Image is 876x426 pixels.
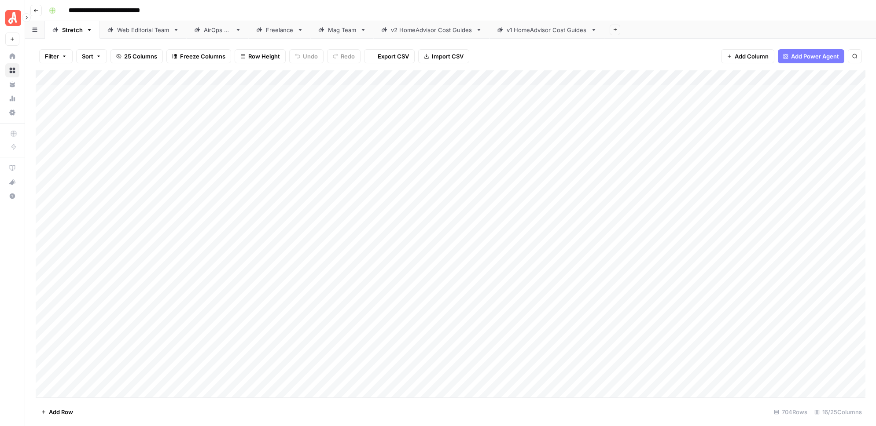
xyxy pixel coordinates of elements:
div: Stretch [62,25,83,34]
button: Import CSV [418,49,469,63]
span: Export CSV [378,52,409,61]
a: v1 HomeAdvisor Cost Guides [490,21,604,39]
button: Undo [289,49,324,63]
span: Redo [341,52,355,61]
span: Sort [82,52,93,61]
div: v2 HomeAdvisor Cost Guides [391,25,472,34]
a: v2 HomeAdvisor Cost Guides [374,21,490,39]
span: Filter [45,52,59,61]
button: Help + Support [5,189,19,203]
button: Add Power Agent [778,49,844,63]
button: Workspace: Angi [5,7,19,29]
span: Undo [303,52,318,61]
a: Browse [5,63,19,77]
div: Mag Team [328,25,357,34]
button: Export CSV [364,49,415,63]
a: Your Data [5,77,19,91]
div: What's new? [6,175,19,189]
div: Web Editorial Team [117,25,169,34]
a: Home [5,49,19,63]
div: Freelance [266,25,294,34]
a: Stretch [45,21,100,39]
button: What's new? [5,175,19,189]
button: Row Height [235,49,286,63]
a: AirOps QA [187,21,249,39]
button: Redo [327,49,361,63]
a: Usage [5,91,19,106]
a: Web Editorial Team [100,21,187,39]
button: Sort [76,49,107,63]
span: Add Column [735,52,769,61]
a: AirOps Academy [5,161,19,175]
span: Freeze Columns [180,52,225,61]
span: Add Power Agent [791,52,839,61]
div: 704 Rows [770,405,811,419]
button: Freeze Columns [166,49,231,63]
img: Angi Logo [5,10,21,26]
span: Add Row [49,408,73,416]
button: Filter [39,49,73,63]
button: Add Column [721,49,774,63]
span: Import CSV [432,52,464,61]
span: 25 Columns [124,52,157,61]
button: Add Row [36,405,78,419]
div: v1 HomeAdvisor Cost Guides [507,25,587,34]
a: Freelance [249,21,311,39]
span: Row Height [248,52,280,61]
a: Mag Team [311,21,374,39]
div: AirOps QA [204,25,232,34]
a: Settings [5,106,19,120]
button: 25 Columns [110,49,163,63]
div: 16/25 Columns [811,405,865,419]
